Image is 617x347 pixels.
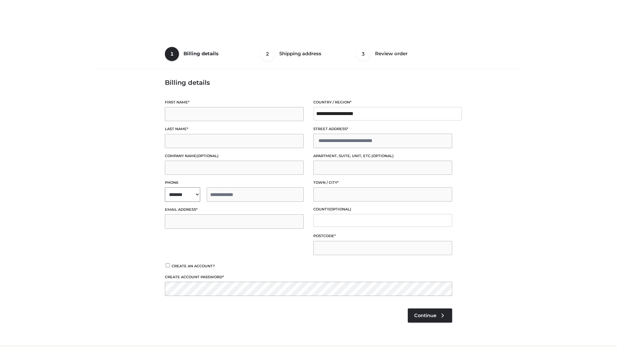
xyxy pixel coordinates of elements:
label: Apartment, suite, unit, etc. [313,153,452,159]
a: Continue [408,308,452,323]
h3: Billing details [165,79,452,86]
label: Create account password [165,274,452,280]
span: (optional) [371,154,394,158]
span: Shipping address [279,50,321,57]
input: Create an account? [165,263,171,267]
span: Billing details [183,50,219,57]
span: 2 [261,47,275,61]
span: 3 [356,47,371,61]
span: Create an account? [172,264,215,268]
span: Review order [375,50,407,57]
label: County [313,206,452,212]
label: Phone [165,180,304,186]
label: Company name [165,153,304,159]
span: 1 [165,47,179,61]
label: Postcode [313,233,452,239]
label: Street address [313,126,452,132]
span: (optional) [329,207,351,211]
label: Town / City [313,180,452,186]
span: (optional) [196,154,219,158]
label: Email address [165,207,304,213]
span: Continue [414,313,436,318]
label: Last name [165,126,304,132]
label: Country / Region [313,99,452,105]
label: First name [165,99,304,105]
